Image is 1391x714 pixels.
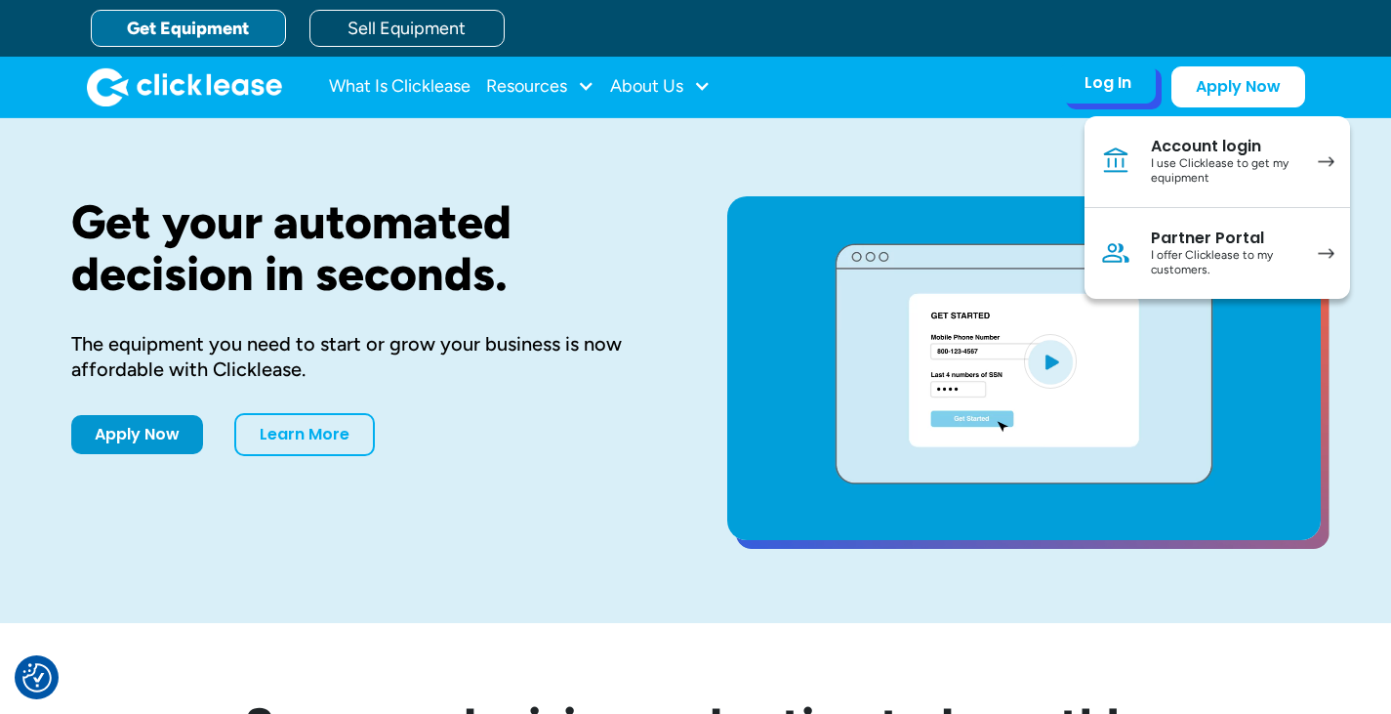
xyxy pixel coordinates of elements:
[234,413,375,456] a: Learn More
[486,67,594,106] div: Resources
[1084,208,1350,299] a: Partner PortalI offer Clicklease to my customers.
[1318,156,1334,167] img: arrow
[87,67,282,106] a: home
[309,10,505,47] a: Sell Equipment
[71,331,665,382] div: The equipment you need to start or grow your business is now affordable with Clicklease.
[727,196,1321,540] a: open lightbox
[1151,248,1298,278] div: I offer Clicklease to my customers.
[1151,156,1298,187] div: I use Clicklease to get my equipment
[87,67,282,106] img: Clicklease logo
[22,663,52,693] img: Revisit consent button
[71,196,665,300] h1: Get your automated decision in seconds.
[610,67,711,106] div: About Us
[1100,146,1131,177] img: Bank icon
[1318,248,1334,259] img: arrow
[1100,237,1131,269] img: Person icon
[1084,73,1131,93] div: Log In
[71,415,203,454] a: Apply Now
[329,67,470,106] a: What Is Clicklease
[1171,66,1305,107] a: Apply Now
[91,10,286,47] a: Get Equipment
[1151,229,1298,248] div: Partner Portal
[1084,116,1350,299] nav: Log In
[1024,334,1077,389] img: Blue play button logo on a light blue circular background
[22,663,52,693] button: Consent Preferences
[1151,137,1298,156] div: Account login
[1084,116,1350,208] a: Account loginI use Clicklease to get my equipment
